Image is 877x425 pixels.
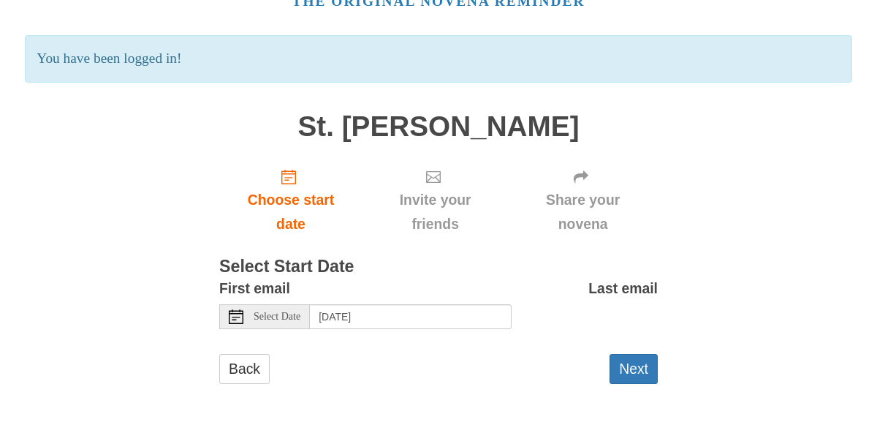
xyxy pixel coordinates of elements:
[377,188,493,236] span: Invite your friends
[234,188,348,236] span: Choose start date
[219,354,270,384] a: Back
[219,257,658,277] h3: Select Start Date
[219,277,290,301] label: First email
[362,157,508,244] div: Click "Next" to confirm your start date first.
[254,312,300,322] span: Select Date
[219,111,658,143] h1: St. [PERSON_NAME]
[588,277,658,301] label: Last email
[523,188,643,236] span: Share your novena
[508,157,658,244] div: Click "Next" to confirm your start date first.
[25,35,851,83] p: You have been logged in!
[610,354,658,384] button: Next
[219,157,362,244] a: Choose start date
